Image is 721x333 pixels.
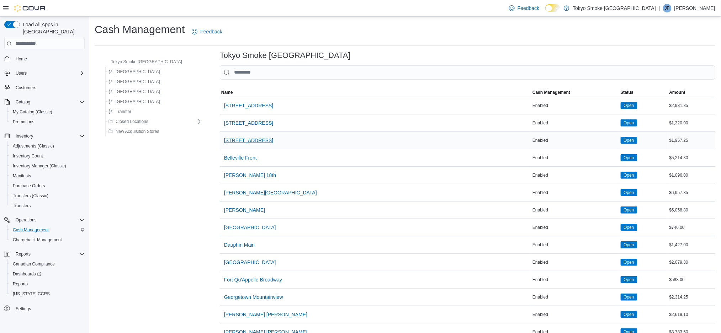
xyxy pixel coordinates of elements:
div: $2,079.80 [668,258,715,267]
a: Feedback [189,25,225,39]
div: Enabled [531,258,619,267]
span: Customers [16,85,36,91]
button: Georgetown Mountainview [221,290,286,304]
span: Canadian Compliance [13,261,55,267]
button: [STREET_ADDRESS] [221,133,276,147]
button: [PERSON_NAME] [221,203,268,217]
input: Dark Mode [545,4,560,12]
button: My Catalog (Classic) [7,107,88,117]
div: Enabled [531,293,619,301]
button: [PERSON_NAME] 18th [221,168,279,182]
span: Promotions [13,119,35,125]
button: Reports [7,279,88,289]
span: [US_STATE] CCRS [13,291,50,297]
button: Manifests [7,171,88,181]
button: [GEOGRAPHIC_DATA] [106,87,163,96]
span: Dauphin Main [224,241,255,248]
span: Operations [13,216,85,224]
span: Reports [16,251,31,257]
span: Chargeback Management [10,236,85,244]
a: Transfers [10,202,33,210]
button: Status [619,88,668,97]
span: Operations [16,217,37,223]
span: Manifests [10,172,85,180]
button: [STREET_ADDRESS] [221,98,276,113]
button: Catalog [13,98,33,106]
span: Open [621,224,637,231]
span: Open [624,207,634,213]
span: [STREET_ADDRESS] [224,137,273,144]
span: Chargeback Management [13,237,62,243]
span: [GEOGRAPHIC_DATA] [116,79,160,85]
a: Inventory Manager (Classic) [10,162,69,170]
span: Feedback [518,5,539,12]
button: Adjustments (Classic) [7,141,88,151]
button: Transfers [7,201,88,211]
h3: Tokyo Smoke [GEOGRAPHIC_DATA] [220,51,350,60]
span: Fort Qu'Appelle Broadway [224,276,282,283]
span: Inventory Manager (Classic) [13,163,66,169]
div: $5,058.80 [668,206,715,214]
span: JF [665,4,669,12]
span: Inventory Manager (Classic) [10,162,85,170]
span: Canadian Compliance [10,260,85,268]
div: $588.00 [668,275,715,284]
span: Closed Locations [116,119,148,124]
span: [PERSON_NAME][GEOGRAPHIC_DATA] [224,189,317,196]
button: Promotions [7,117,88,127]
span: Amount [669,90,685,95]
button: [GEOGRAPHIC_DATA] [106,68,163,76]
span: Dashboards [13,271,41,277]
span: [PERSON_NAME] [PERSON_NAME] [224,311,307,318]
span: Open [621,154,637,161]
div: Enabled [531,310,619,319]
button: Transfer [106,107,134,116]
span: Georgetown Mountainview [224,294,283,301]
span: Catalog [13,98,85,106]
span: Open [621,137,637,144]
span: Purchase Orders [10,182,85,190]
div: $2,981.85 [668,101,715,110]
a: Settings [13,305,34,313]
span: Open [621,206,637,214]
span: Status [621,90,634,95]
span: Open [624,172,634,178]
div: Enabled [531,154,619,162]
span: Purchase Orders [13,183,45,189]
span: Reports [13,250,85,258]
button: Reports [13,250,33,258]
span: Open [624,294,634,300]
button: Inventory [1,131,88,141]
span: Catalog [16,99,30,105]
p: Tokyo Smoke [GEOGRAPHIC_DATA] [573,4,656,12]
button: Customers [1,82,88,93]
div: Enabled [531,241,619,249]
a: Feedback [506,1,542,15]
div: $6,957.85 [668,188,715,197]
div: Enabled [531,223,619,232]
button: [PERSON_NAME] [PERSON_NAME] [221,307,310,322]
a: Transfers (Classic) [10,192,51,200]
span: [STREET_ADDRESS] [224,102,273,109]
span: [GEOGRAPHIC_DATA] [224,224,276,231]
button: Chargeback Management [7,235,88,245]
span: Washington CCRS [10,290,85,298]
span: [GEOGRAPHIC_DATA] [224,259,276,266]
span: Open [621,259,637,266]
span: Open [624,259,634,265]
div: $2,619.10 [668,310,715,319]
span: Open [624,137,634,144]
button: [US_STATE] CCRS [7,289,88,299]
span: Open [621,102,637,109]
span: Transfers [10,202,85,210]
a: Dashboards [10,270,44,278]
span: Feedback [200,28,222,35]
span: Dashboards [10,270,85,278]
p: [PERSON_NAME] [674,4,715,12]
button: Reports [1,249,88,259]
span: Cash Management [13,227,49,233]
button: [GEOGRAPHIC_DATA] [106,97,163,106]
span: Customers [13,83,85,92]
span: Open [621,311,637,318]
span: Open [621,119,637,127]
